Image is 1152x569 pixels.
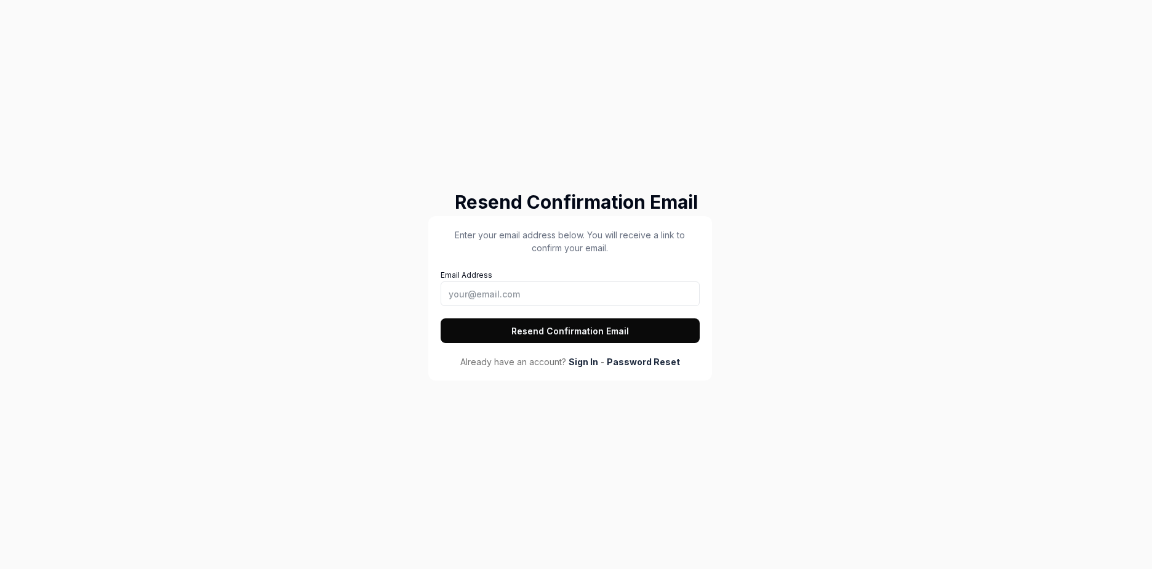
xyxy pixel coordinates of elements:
[607,355,680,368] a: Password Reset
[441,228,700,254] p: Enter your email address below. You will receive a link to confirm your email.
[441,281,700,306] input: Email Address
[428,188,724,216] h2: Resend Confirmation Email
[569,355,598,368] a: Sign In
[441,270,700,306] label: Email Address
[441,318,700,343] button: Resend Confirmation Email
[460,355,566,368] span: Already have an account?
[601,355,604,368] span: -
